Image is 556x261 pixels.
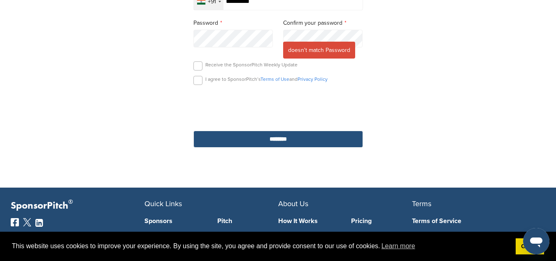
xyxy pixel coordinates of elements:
img: Facebook [11,218,19,226]
p: Receive the SponsorPitch Weekly Update [205,61,298,68]
a: Sponsors [144,218,205,224]
span: Quick Links [144,199,182,208]
a: How It Works [278,218,339,224]
label: Confirm your password [283,19,363,28]
a: Pricing [351,218,412,224]
a: learn more about cookies [380,240,416,252]
iframe: Button to launch messaging window [523,228,549,254]
a: dismiss cookie message [516,238,544,255]
span: doesn't match Password [283,42,355,59]
span: ® [68,197,73,207]
span: This website uses cookies to improve your experience. By using the site, you agree and provide co... [12,240,509,252]
a: Terms of Use [261,76,289,82]
span: Terms [412,199,431,208]
iframe: To enrich screen reader interactions, please activate Accessibility in Grammarly extension settings [231,94,325,119]
a: Privacy Policy [298,76,328,82]
a: Pitch [217,218,278,224]
span: About Us [278,199,308,208]
img: Twitter [23,218,31,226]
p: SponsorPitch [11,200,144,212]
a: Terms of Service [412,218,533,224]
p: I agree to SponsorPitch’s and [205,76,328,82]
label: Password [193,19,273,28]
